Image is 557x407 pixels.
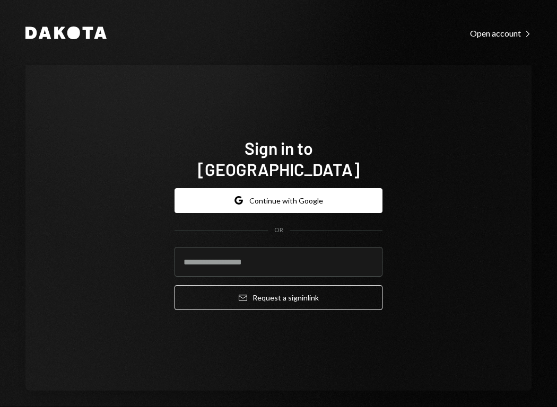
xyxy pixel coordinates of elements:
div: OR [274,226,283,235]
button: Continue with Google [175,188,382,213]
a: Open account [470,27,532,39]
h1: Sign in to [GEOGRAPHIC_DATA] [175,137,382,180]
div: Open account [470,28,532,39]
button: Request a signinlink [175,285,382,310]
